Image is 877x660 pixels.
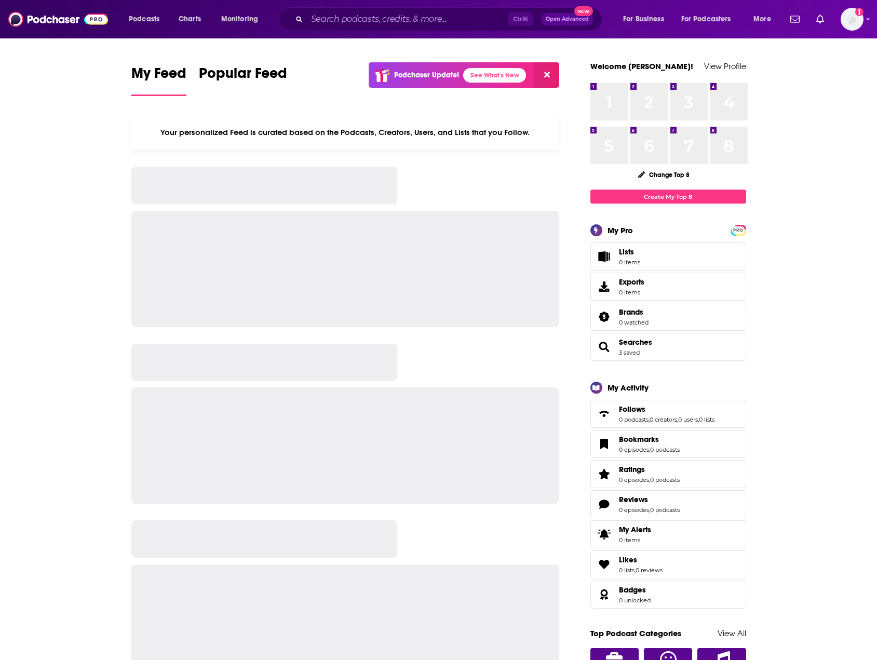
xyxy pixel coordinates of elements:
span: Charts [179,12,201,26]
span: Popular Feed [199,64,287,88]
button: open menu [616,11,677,28]
span: Bookmarks [590,430,746,458]
span: Ctrl K [508,12,533,26]
a: Show notifications dropdown [786,10,804,28]
span: Exports [619,277,644,287]
span: 0 items [619,289,644,296]
a: Follows [594,407,615,421]
a: Charts [172,11,207,28]
span: Lists [619,247,640,257]
p: Podchaser Update! [394,71,459,79]
a: My Alerts [590,520,746,548]
a: View All [718,628,746,638]
a: Likes [619,555,663,564]
span: Bookmarks [619,435,659,444]
span: My Alerts [619,525,651,534]
a: Ratings [619,465,680,474]
div: Search podcasts, credits, & more... [288,7,612,31]
svg: Add a profile image [855,8,863,16]
span: For Business [623,12,664,26]
span: , [677,416,678,423]
a: Searches [619,338,652,347]
a: Likes [594,557,615,572]
span: Follows [619,405,645,414]
span: Likes [590,550,746,578]
a: 0 users [678,416,698,423]
span: Monitoring [221,12,258,26]
a: Badges [594,587,615,602]
a: Follows [619,405,714,414]
a: Brands [619,307,649,317]
span: Reviews [590,490,746,518]
a: 0 lists [699,416,714,423]
span: New [574,6,593,16]
a: Searches [594,340,615,354]
a: My Feed [131,64,186,96]
a: 0 creators [650,416,677,423]
span: Follows [590,400,746,428]
input: Search podcasts, credits, & more... [307,11,508,28]
span: , [635,567,636,574]
a: View Profile [704,61,746,71]
div: My Activity [608,383,649,393]
div: My Pro [608,225,633,235]
img: User Profile [841,8,863,31]
a: Bookmarks [594,437,615,451]
div: Your personalized Feed is curated based on the Podcasts, Creators, Users, and Lists that you Follow. [131,115,560,150]
span: Badges [590,581,746,609]
a: Top Podcast Categories [590,628,681,638]
a: See What's New [463,68,526,83]
button: Open AdvancedNew [541,13,593,25]
span: , [649,506,650,514]
span: My Alerts [594,527,615,542]
button: Show profile menu [841,8,863,31]
a: Lists [590,243,746,271]
a: PRO [732,226,745,234]
span: 0 items [619,536,651,544]
a: Welcome [PERSON_NAME]! [590,61,693,71]
a: Bookmarks [619,435,680,444]
span: Logged in as kkitamorn [841,8,863,31]
span: Brands [590,303,746,331]
button: open menu [746,11,784,28]
a: 0 watched [619,319,649,326]
span: Lists [619,247,634,257]
a: 0 podcasts [650,506,680,514]
a: 0 podcasts [650,446,680,453]
span: , [698,416,699,423]
span: Ratings [619,465,645,474]
span: Ratings [590,460,746,488]
span: Podcasts [129,12,159,26]
span: Brands [619,307,643,317]
span: , [649,476,650,483]
a: 0 episodes [619,446,649,453]
span: , [649,446,650,453]
span: Reviews [619,495,648,504]
span: For Podcasters [681,12,731,26]
span: Badges [619,585,646,595]
button: open menu [122,11,173,28]
img: Podchaser - Follow, Share and Rate Podcasts [8,9,108,29]
span: , [649,416,650,423]
a: 0 episodes [619,506,649,514]
a: Exports [590,273,746,301]
a: Badges [619,585,651,595]
span: My Feed [131,64,186,88]
a: Show notifications dropdown [812,10,828,28]
span: More [753,12,771,26]
span: Lists [594,249,615,264]
a: 0 episodes [619,476,649,483]
button: open menu [674,11,746,28]
a: Ratings [594,467,615,481]
a: 0 reviews [636,567,663,574]
a: 0 lists [619,567,635,574]
button: open menu [214,11,272,28]
a: 0 podcasts [619,416,649,423]
a: 0 podcasts [650,476,680,483]
span: Searches [590,333,746,361]
button: Change Top 8 [632,168,696,181]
